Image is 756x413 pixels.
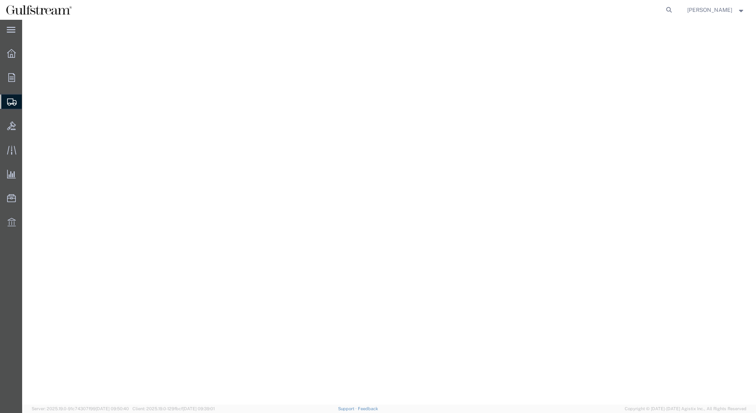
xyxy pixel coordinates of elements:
[22,20,756,405] iframe: FS Legacy Container
[132,406,215,411] span: Client: 2025.19.0-129fbcf
[183,406,215,411] span: [DATE] 09:39:01
[358,406,378,411] a: Feedback
[32,406,129,411] span: Server: 2025.19.0-91c74307f99
[625,405,747,412] span: Copyright © [DATE]-[DATE] Agistix Inc., All Rights Reserved
[338,406,358,411] a: Support
[6,4,72,16] img: logo
[687,5,745,15] button: [PERSON_NAME]
[687,6,732,14] span: TROY CROSS
[96,406,129,411] span: [DATE] 09:50:40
